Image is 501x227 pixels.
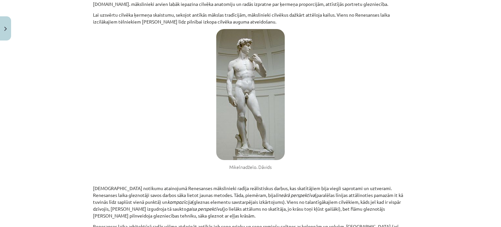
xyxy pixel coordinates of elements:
img: icon-close-lesson-0947bae3869378f0d4975bcd49f059093ad1ed9edebbc8119c70593378902aed.svg [4,27,7,31]
p: Lai uzsvērtu cilvēka ķermeņa skaistumu, sekojot antīkās mākslas tradīcijām, mākslinieki cilvēkus ... [93,11,408,25]
i: perspektīva [291,192,315,198]
p: [DEMOGRAPHIC_DATA] notikumu atainojumā Renesanses mākslinieki radīja reālistiskus darbus, kas ska... [93,185,408,219]
figcaption: Mikelnadželo. Dāvids [93,164,408,170]
i: perspektīvu [198,206,222,212]
i: gaisa [186,206,197,212]
i: lineārā [276,192,290,198]
i: kompozīcija [167,199,192,205]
